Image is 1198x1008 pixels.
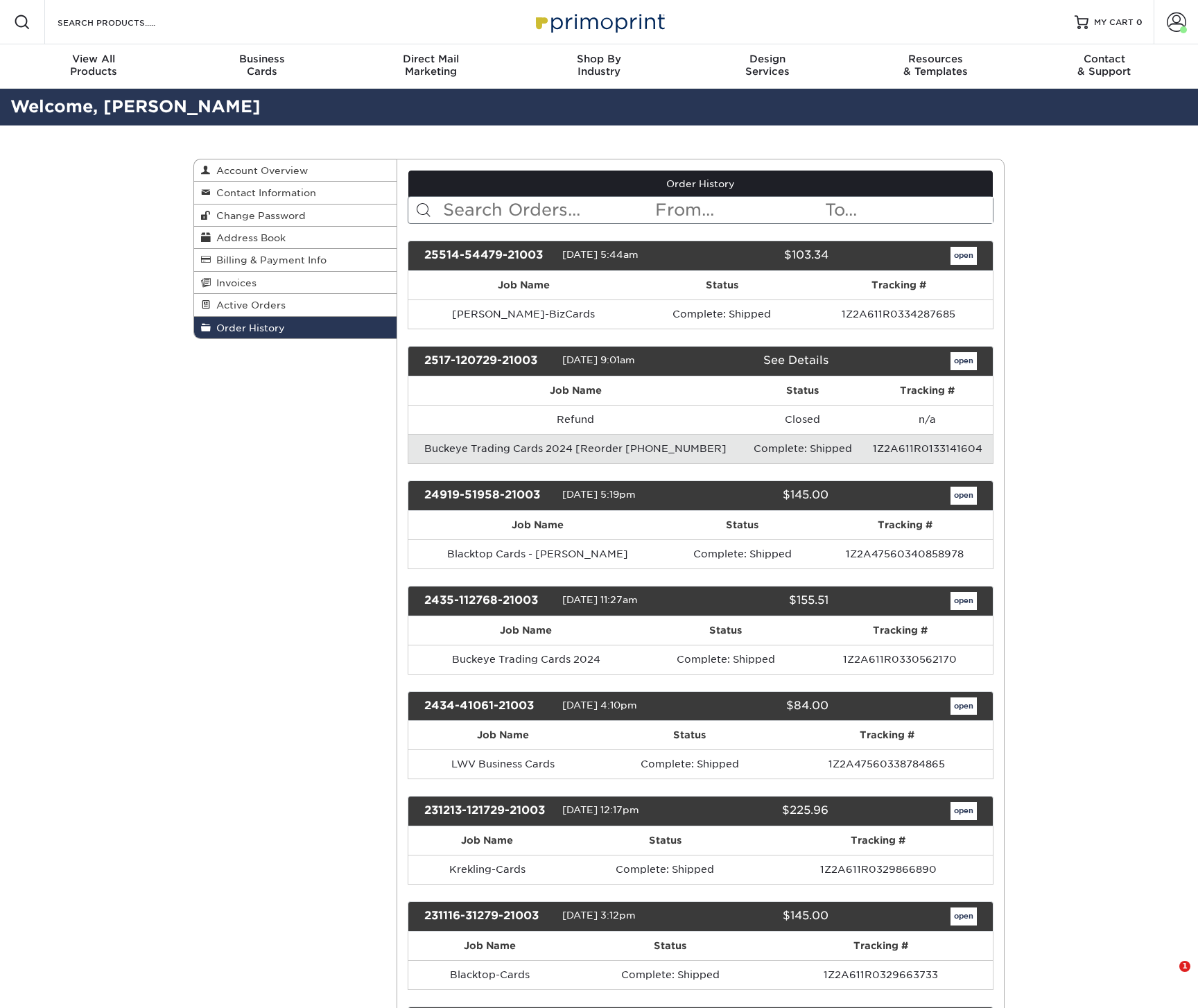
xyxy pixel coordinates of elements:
[408,749,599,779] td: LWV Business Cards
[781,749,993,779] td: 1Z2A47560338784865
[562,354,635,365] span: [DATE] 9:01am
[408,271,639,299] th: Job Name
[414,697,562,715] div: 2434-41061-21003
[414,247,562,265] div: 25514-54479-21003
[414,352,562,370] div: 2517-120729-21003
[566,826,764,855] th: Status
[950,697,977,715] a: open
[10,44,178,89] a: View AllProducts
[347,53,515,65] span: Direct Mail
[807,616,993,645] th: Tracking #
[690,247,838,265] div: $103.34
[566,855,764,884] td: Complete: Shipped
[194,272,397,294] a: Invoices
[194,317,397,338] a: Order History
[805,299,993,329] td: 1Z2A611R0334287685
[950,907,977,926] a: open
[408,376,743,405] th: Job Name
[763,354,828,367] a: See Details
[1020,44,1188,89] a: Contact& Support
[1179,961,1190,972] span: 1
[194,205,397,227] a: Change Password
[211,322,285,333] span: Order History
[408,171,993,197] a: Order History
[690,802,838,820] div: $225.96
[414,907,562,926] div: 231116-31279-21003
[572,932,769,960] th: Status
[178,53,347,65] span: Business
[690,487,838,505] div: $145.00
[1094,17,1134,28] span: MY CART
[862,434,993,463] td: 1Z2A611R0133141604
[408,539,668,568] td: Blacktop Cards - [PERSON_NAME]
[1136,17,1143,27] span: 0
[211,187,316,198] span: Contact Information
[668,539,817,568] td: Complete: Shipped
[408,932,572,960] th: Job Name
[598,721,781,749] th: Status
[824,197,993,223] input: To...
[178,44,347,89] a: BusinessCards
[1151,961,1184,994] iframe: Intercom live chat
[562,805,639,816] span: [DATE] 12:17pm
[807,645,993,674] td: 1Z2A611R0330562170
[768,932,993,960] th: Tracking #
[211,254,327,266] span: Billing & Payment Info
[347,44,515,89] a: Direct MailMarketing
[211,232,286,243] span: Address Book
[644,645,808,674] td: Complete: Shipped
[562,910,636,921] span: [DATE] 3:12pm
[1020,53,1188,65] span: Contact
[690,697,838,715] div: $84.00
[862,376,993,405] th: Tracking #
[408,434,743,463] td: Buckeye Trading Cards 2024 [Reorder [PHONE_NUMBER]
[178,53,347,78] div: Cards
[414,802,562,820] div: 231213-121729-21003
[515,44,684,89] a: Shop ByIndustry
[654,197,823,223] input: From...
[805,271,993,299] th: Tracking #
[572,960,769,989] td: Complete: Shipped
[690,592,838,610] div: $155.51
[408,616,644,645] th: Job Name
[211,299,286,311] span: Active Orders
[408,645,644,674] td: Buckeye Trading Cards 2024
[562,594,638,605] span: [DATE] 11:27am
[211,210,306,221] span: Change Password
[194,159,397,182] a: Account Overview
[530,7,668,37] img: Primoprint
[515,53,684,78] div: Industry
[56,14,191,31] input: SEARCH PRODUCTS.....
[408,721,599,749] th: Job Name
[1020,53,1188,78] div: & Support
[639,271,805,299] th: Status
[950,592,977,610] a: open
[743,434,862,463] td: Complete: Shipped
[768,960,993,989] td: 1Z2A611R0329663733
[950,802,977,820] a: open
[851,44,1020,89] a: Resources& Templates
[644,616,808,645] th: Status
[408,826,566,855] th: Job Name
[598,749,781,779] td: Complete: Shipped
[211,165,308,176] span: Account Overview
[683,53,851,78] div: Services
[950,352,977,370] a: open
[194,249,397,271] a: Billing & Payment Info
[668,511,817,539] th: Status
[442,197,654,223] input: Search Orders...
[851,53,1020,65] span: Resources
[414,487,562,505] div: 24919-51958-21003
[414,592,562,610] div: 2435-112768-21003
[743,405,862,434] td: Closed
[743,376,862,405] th: Status
[851,53,1020,78] div: & Templates
[817,511,993,539] th: Tracking #
[10,53,178,65] span: View All
[690,907,838,926] div: $145.00
[817,539,993,568] td: 1Z2A47560340858978
[562,699,637,711] span: [DATE] 4:10pm
[194,182,397,204] a: Contact Information
[408,405,743,434] td: Refund
[562,249,639,260] span: [DATE] 5:44am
